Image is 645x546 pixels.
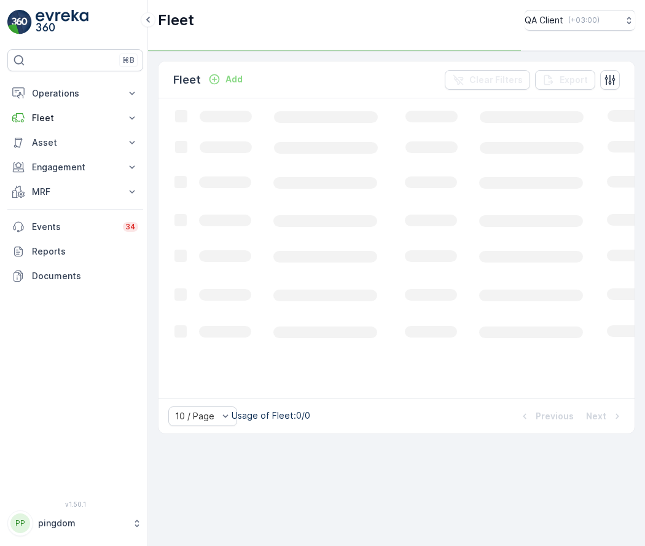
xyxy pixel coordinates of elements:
[7,130,143,155] button: Asset
[525,14,563,26] p: QA Client
[469,74,523,86] p: Clear Filters
[158,10,194,30] p: Fleet
[225,73,243,85] p: Add
[32,245,138,258] p: Reports
[560,74,588,86] p: Export
[7,180,143,204] button: MRF
[32,186,119,198] p: MRF
[32,161,119,173] p: Engagement
[36,10,88,34] img: logo_light-DOdMpM7g.png
[232,410,310,422] p: Usage of Fleet : 0/0
[7,264,143,288] a: Documents
[7,10,32,34] img: logo
[7,239,143,264] a: Reports
[122,55,135,65] p: ⌘B
[32,87,119,100] p: Operations
[10,513,30,533] div: PP
[7,215,143,239] a: Events34
[536,410,574,422] p: Previous
[568,15,600,25] p: ( +03:00 )
[445,70,530,90] button: Clear Filters
[7,501,143,508] span: v 1.50.1
[7,155,143,180] button: Engagement
[32,112,119,124] p: Fleet
[125,222,136,232] p: 34
[585,409,625,424] button: Next
[32,270,138,282] p: Documents
[586,410,606,422] p: Next
[38,517,126,529] p: pingdom
[7,106,143,130] button: Fleet
[173,71,201,89] p: Fleet
[517,409,575,424] button: Previous
[525,10,635,31] button: QA Client(+03:00)
[203,72,248,87] button: Add
[32,221,115,233] p: Events
[32,136,119,149] p: Asset
[7,510,143,536] button: PPpingdom
[535,70,595,90] button: Export
[7,81,143,106] button: Operations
